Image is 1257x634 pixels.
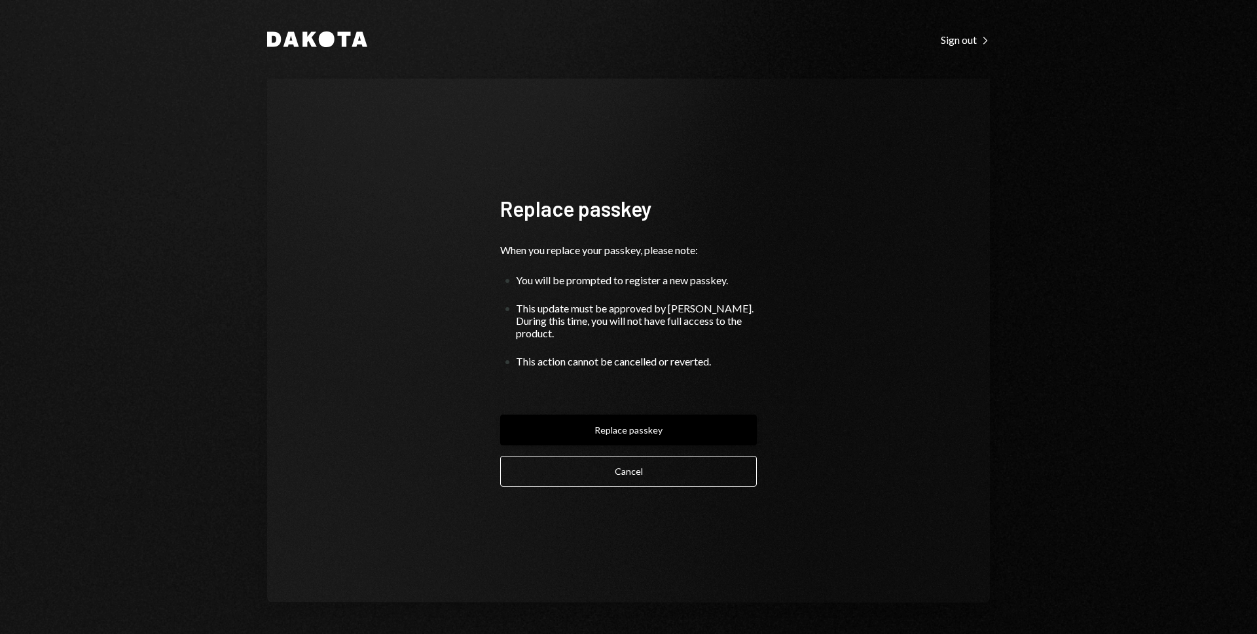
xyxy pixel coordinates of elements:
[500,415,757,445] button: Replace passkey
[941,33,990,47] div: Sign out
[516,274,757,286] div: You will be prompted to register a new passkey.
[500,195,757,221] h1: Replace passkey
[516,302,757,339] div: This update must be approved by [PERSON_NAME]. During this time, you will not have full access to...
[500,456,757,487] button: Cancel
[500,242,757,258] div: When you replace your passkey, please note:
[516,355,757,367] div: This action cannot be cancelled or reverted.
[941,32,990,47] a: Sign out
